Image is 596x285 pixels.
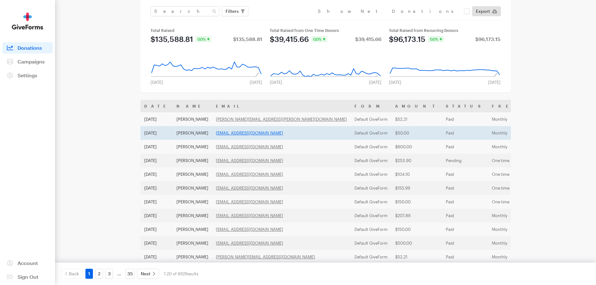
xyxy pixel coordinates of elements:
[18,274,38,280] span: Sign Out
[216,158,283,163] a: [EMAIL_ADDRESS][DOMAIN_NAME]
[488,154,560,167] td: One time
[488,167,560,181] td: One time
[140,222,173,236] td: [DATE]
[351,250,391,264] td: Default GiveForm
[389,35,425,43] div: $96,173.15
[173,154,212,167] td: [PERSON_NAME]
[476,8,490,15] span: Export
[140,209,173,222] td: [DATE]
[140,112,173,126] td: [DATE]
[391,222,442,236] td: $150.00
[270,35,309,43] div: $39,415.66
[3,42,53,53] a: Donations
[472,6,501,16] a: Export
[391,154,442,167] td: $253.90
[140,250,173,264] td: [DATE]
[140,154,173,167] td: [DATE]
[442,250,488,264] td: Paid
[311,36,327,42] div: 0.0%
[18,260,38,266] span: Account
[3,271,53,282] a: Sign Out
[351,236,391,250] td: Default GiveForm
[442,195,488,209] td: Paid
[173,140,212,154] td: [PERSON_NAME]
[147,80,167,85] div: [DATE]
[233,37,262,42] div: $135,588.81
[484,80,504,85] div: [DATE]
[442,140,488,154] td: Paid
[442,154,488,167] td: Pending
[140,167,173,181] td: [DATE]
[18,59,45,64] span: Campaigns
[140,195,173,209] td: [DATE]
[442,222,488,236] td: Paid
[173,195,212,209] td: [PERSON_NAME]
[173,112,212,126] td: [PERSON_NAME]
[391,209,442,222] td: $207.89
[385,80,405,85] div: [DATE]
[140,100,173,112] th: Date
[95,269,103,279] a: 2
[222,6,248,16] button: Filters
[351,126,391,140] td: Default GiveForm
[442,236,488,250] td: Paid
[442,167,488,181] td: Paid
[173,181,212,195] td: [PERSON_NAME]
[140,181,173,195] td: [DATE]
[391,236,442,250] td: $500.00
[475,37,501,42] div: $96,173.15
[173,100,212,112] th: Name
[488,140,560,154] td: Monthly
[185,271,198,276] span: Results
[488,126,560,140] td: Monthly
[3,257,53,269] a: Account
[18,72,37,78] span: Settings
[442,181,488,195] td: Paid
[391,126,442,140] td: $50.00
[351,154,391,167] td: Default GiveForm
[164,269,198,279] div: 1-20 of 692
[351,209,391,222] td: Default GiveForm
[216,130,283,135] a: [EMAIL_ADDRESS][DOMAIN_NAME]
[3,56,53,67] a: Campaigns
[140,140,173,154] td: [DATE]
[442,126,488,140] td: Paid
[351,100,391,112] th: Form
[351,195,391,209] td: Default GiveForm
[442,100,488,112] th: Status
[351,222,391,236] td: Default GiveForm
[391,167,442,181] td: $104.10
[216,186,283,191] a: [EMAIL_ADDRESS][DOMAIN_NAME]
[428,36,444,42] div: 0.0%
[488,209,560,222] td: Monthly
[246,80,266,85] div: [DATE]
[442,112,488,126] td: Paid
[216,172,283,177] a: [EMAIL_ADDRESS][DOMAIN_NAME]
[488,181,560,195] td: One time
[196,36,211,42] div: 0.0%
[150,6,219,16] input: Search Name & Email
[488,236,560,250] td: Monthly
[226,8,239,15] span: Filters
[389,28,501,33] div: Total Raised from Recurring Donors
[365,80,385,85] div: [DATE]
[173,167,212,181] td: [PERSON_NAME]
[212,100,351,112] th: Email
[266,80,286,85] div: [DATE]
[488,222,560,236] td: Monthly
[105,269,113,279] a: 3
[488,112,560,126] td: Monthly
[140,236,173,250] td: [DATE]
[216,227,283,232] a: [EMAIL_ADDRESS][DOMAIN_NAME]
[391,112,442,126] td: $52.21
[173,209,212,222] td: [PERSON_NAME]
[351,112,391,126] td: Default GiveForm
[488,250,560,264] td: Monthly
[173,250,212,264] td: [PERSON_NAME]
[391,195,442,209] td: $150.00
[150,35,193,43] div: $135,588.81
[216,144,283,149] a: [EMAIL_ADDRESS][DOMAIN_NAME]
[351,167,391,181] td: Default GiveForm
[137,269,159,279] a: Next
[391,140,442,154] td: $600.00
